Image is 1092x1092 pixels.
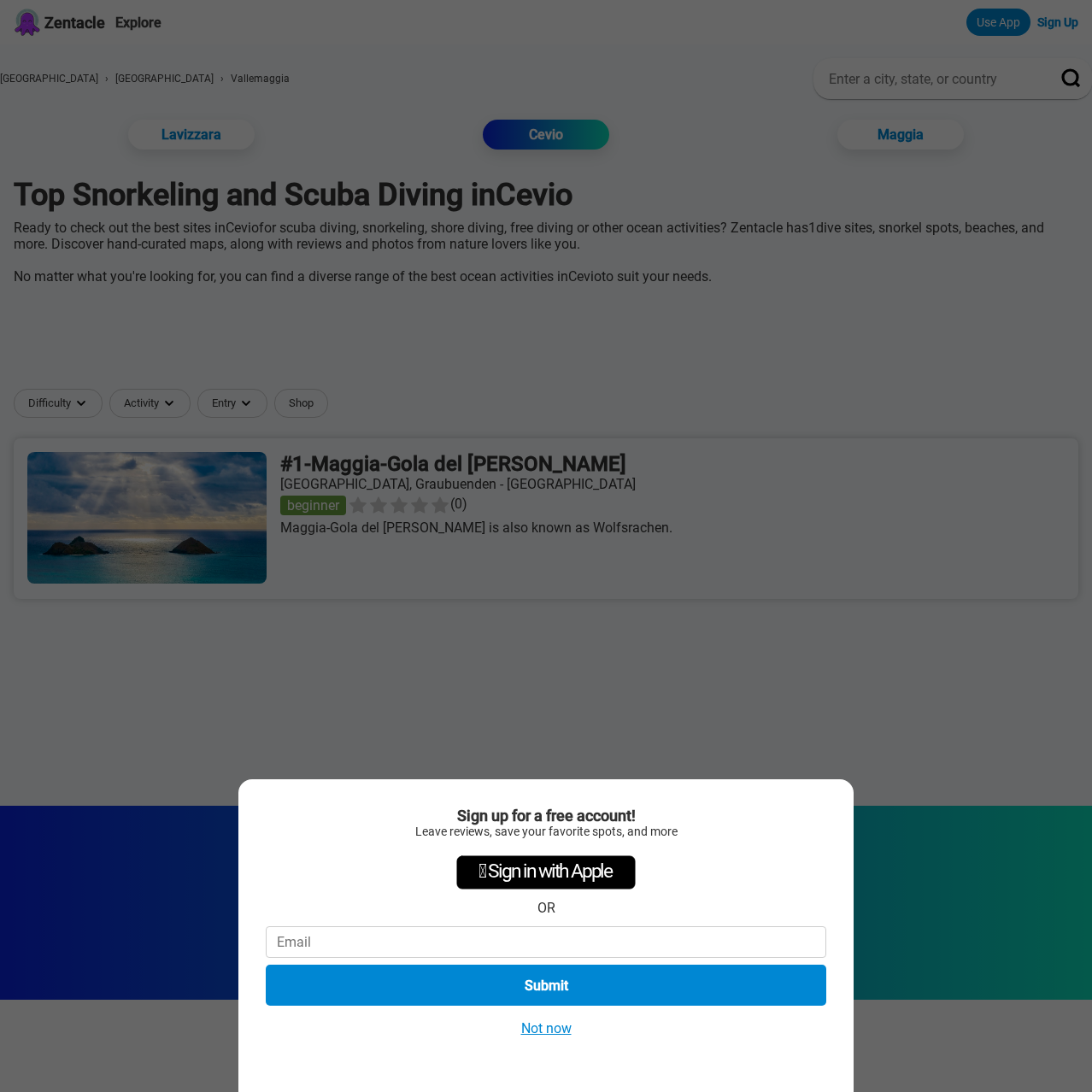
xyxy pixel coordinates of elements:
[516,1019,577,1037] button: Not now
[266,825,826,838] div: Leave reviews, save your favorite spots, and more
[266,807,826,825] div: Sign up for a free account!
[537,900,555,916] div: OR
[266,965,826,1006] button: Submit
[456,855,636,889] div: Sign in with Apple
[266,926,826,958] input: Email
